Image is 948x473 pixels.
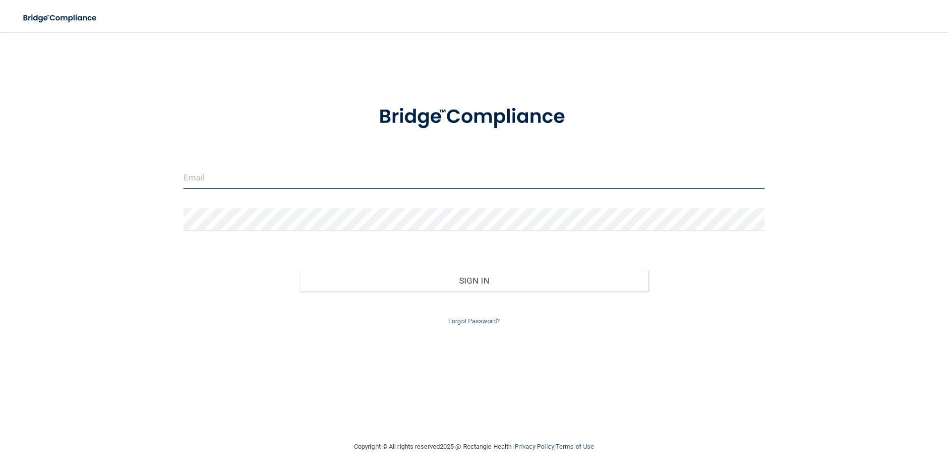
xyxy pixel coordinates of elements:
[515,443,554,450] a: Privacy Policy
[299,270,649,292] button: Sign In
[15,8,106,28] img: bridge_compliance_login_screen.278c3ca4.svg
[183,167,765,189] input: Email
[556,443,594,450] a: Terms of Use
[448,317,500,325] a: Forgot Password?
[358,91,590,143] img: bridge_compliance_login_screen.278c3ca4.svg
[293,431,655,463] div: Copyright © All rights reserved 2025 @ Rectangle Health | |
